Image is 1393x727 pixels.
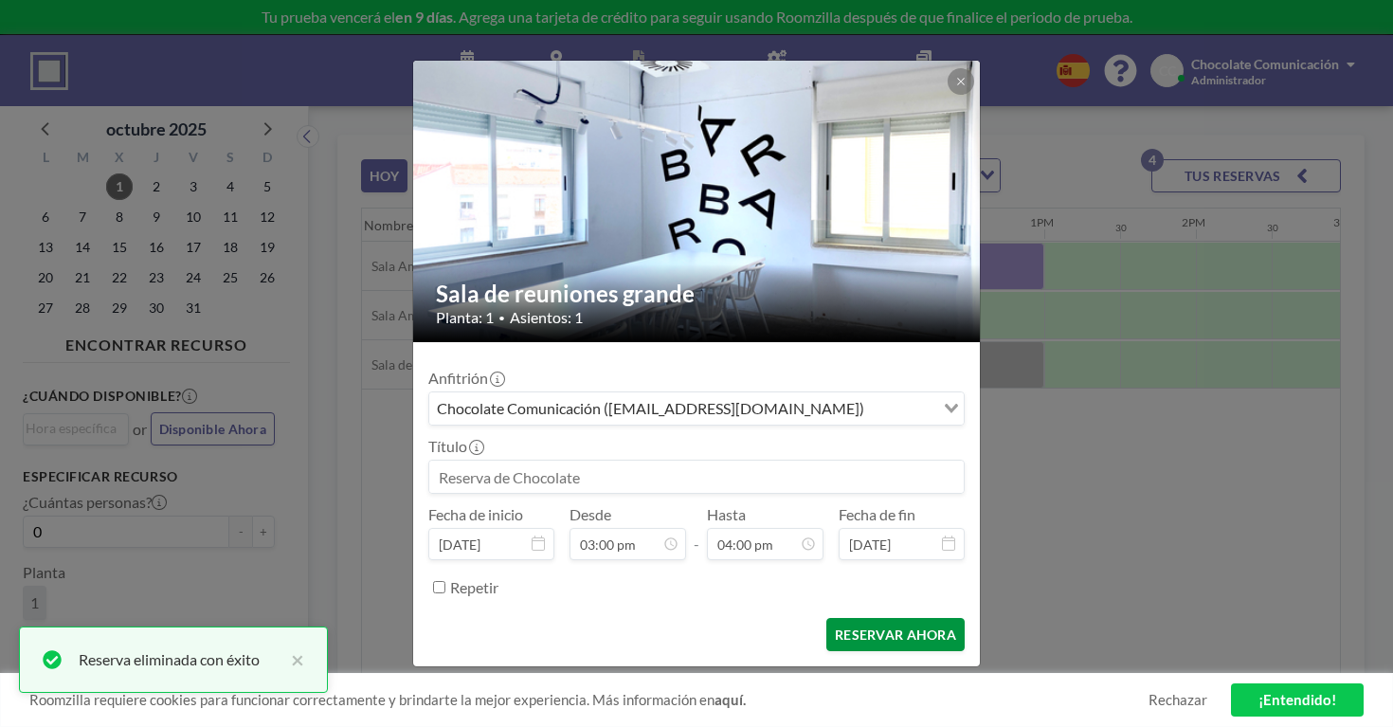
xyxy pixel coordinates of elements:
[1149,691,1207,709] a: Rechazar
[1231,683,1364,717] a: ¡Entendido!
[715,691,746,708] a: aquí.
[428,505,523,524] label: Fecha de inicio
[429,461,964,493] input: Reserva de Chocolate
[839,505,915,524] label: Fecha de fin
[510,308,583,327] span: Asientos: 1
[694,512,699,554] span: -
[428,369,503,388] label: Anfitrión
[826,618,965,651] button: RESERVAR AHORA
[450,578,498,597] label: Repetir
[428,437,482,456] label: Título
[570,505,611,524] label: Desde
[281,648,304,671] button: close
[870,396,932,421] input: Search for option
[436,308,494,327] span: Planta: 1
[79,648,281,671] div: Reserva eliminada con éxito
[29,691,1149,709] span: Roomzilla requiere cookies para funcionar correctamente y brindarte la mejor experiencia. Más inf...
[433,396,868,421] span: Chocolate Comunicación ([EMAIL_ADDRESS][DOMAIN_NAME])
[707,505,746,524] label: Hasta
[498,311,505,325] span: •
[429,392,964,425] div: Search for option
[436,280,959,308] h2: Sala de reuniones grande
